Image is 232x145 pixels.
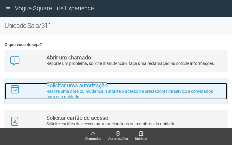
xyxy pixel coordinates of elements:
[46,54,91,61] strong: Abrir um chamado
[135,136,147,142] span: Unidade
[9,115,223,127] a: Solicitar cartão de acesso Solicite cartões de acesso para funcionários ou membros da unidade.
[46,115,108,121] strong: Solicitar cartão de acesso
[46,121,223,126] p: Solicite cartões de acesso para funcionários ou membros da unidade.
[135,131,147,142] a: Unidade
[9,83,223,99] a: Solicitar uma autorização Realize uma obra ou mudança, autorize o acesso de prestadores de serviç...
[108,131,128,142] a: Autorizações
[5,21,227,30] h2: Unidade Sala/311
[9,55,223,67] a: Abrir um chamado Reporte um problema, solicite manutenção, faça uma reclamação ou solicite inform...
[5,42,227,47] h4: O que você deseja?
[85,136,101,142] span: Chamados
[85,131,101,142] a: Chamados
[46,89,223,99] p: Realize uma obra ou mudança, autorize o acesso de prestadores de serviço e convidados para sua un...
[108,136,128,142] span: Autorizações
[15,5,94,12] span: Vogue Square Life Experience
[46,82,108,89] strong: Solicitar uma autorização
[46,61,223,66] p: Reporte um problema, solicite manutenção, faça uma reclamação ou solicite informações.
